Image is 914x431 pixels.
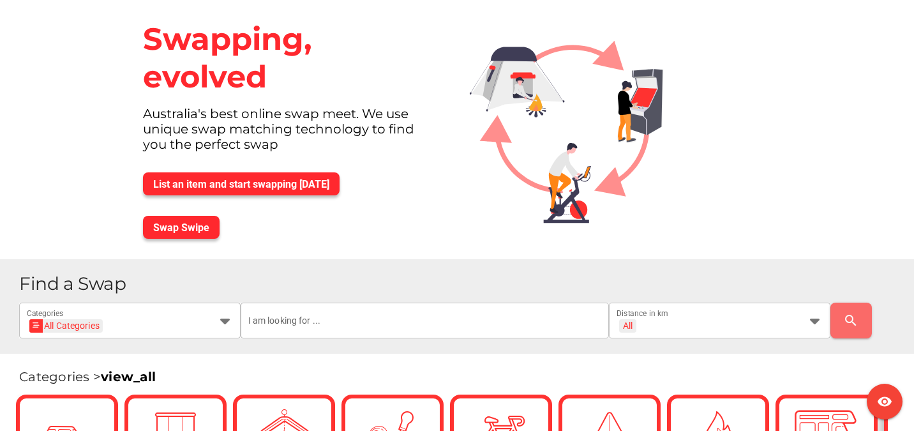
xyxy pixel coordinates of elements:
[143,216,220,239] button: Swap Swipe
[843,313,858,328] i: search
[19,369,156,384] span: Categories >
[153,178,329,190] span: List an item and start swapping [DATE]
[143,172,340,195] button: List an item and start swapping [DATE]
[133,106,449,162] div: Australia's best online swap meet. We use unique swap matching technology to find you the perfect...
[623,320,633,331] div: All
[101,369,156,384] a: view_all
[877,394,892,409] i: visibility
[33,319,100,333] div: All Categories
[19,275,904,293] h1: Find a Swap
[133,10,449,106] div: Swapping, evolved
[248,303,602,338] input: I am looking for ...
[153,222,209,234] span: Swap Swipe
